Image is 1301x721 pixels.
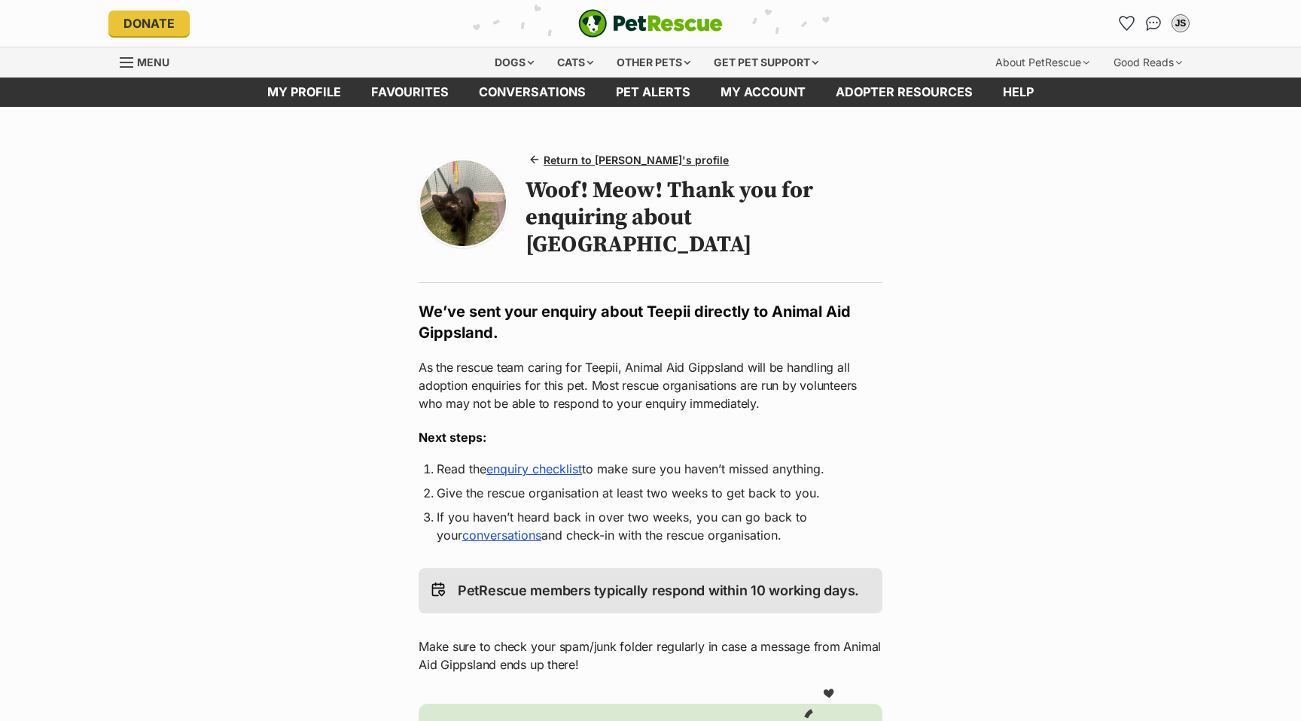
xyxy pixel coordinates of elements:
[419,428,882,446] h3: Next steps:
[108,11,190,36] a: Donate
[356,78,464,107] a: Favourites
[1103,47,1193,78] div: Good Reads
[419,301,882,343] h2: We’ve sent your enquiry about Teepii directly to Animal Aid Gippsland.
[703,47,829,78] div: Get pet support
[578,9,723,38] a: PetRescue
[419,637,882,674] p: Make sure to check your spam/junk folder regularly in case a message from Animal Aid Gippsland en...
[1114,11,1193,35] ul: Account quick links
[1114,11,1138,35] a: Favourites
[437,460,864,478] li: Read the to make sure you haven’t missed anything.
[437,508,864,544] li: If you haven’t heard back in over two weeks, you can go back to your and check-in with the rescue...
[526,177,882,258] h1: Woof! Meow! Thank you for enquiring about [GEOGRAPHIC_DATA]
[1146,16,1162,31] img: chat-41dd97257d64d25036548639549fe6c8038ab92f7586957e7f3b1b290dea8141.svg
[486,461,582,476] a: enquiry checklist
[437,484,864,502] li: Give the rescue organisation at least two weeks to get back to you.
[484,47,544,78] div: Dogs
[544,152,729,168] span: Return to [PERSON_NAME]'s profile
[252,78,356,107] a: My profile
[1168,11,1193,35] button: My account
[419,358,882,412] p: As the rescue team caring for Teepii, Animal Aid Gippsland will be handling all adoption enquirie...
[137,56,169,68] span: Menu
[526,149,735,171] a: Return to [PERSON_NAME]'s profile
[705,78,821,107] a: My account
[601,78,705,107] a: Pet alerts
[985,47,1100,78] div: About PetRescue
[547,47,604,78] div: Cats
[578,9,723,38] img: logo-e224e6f780fb5917bec1dbf3a21bbac754714ae5b6737aabdf751b685950b380.svg
[120,47,180,75] a: Menu
[606,47,701,78] div: Other pets
[420,160,506,246] img: Photo of Teepii
[458,580,859,601] p: PetRescue members typically respond within 10 working days.
[1173,16,1188,31] div: JS
[1141,11,1165,35] a: Conversations
[464,78,601,107] a: conversations
[821,78,988,107] a: Adopter resources
[462,528,541,543] a: conversations
[988,78,1049,107] a: Help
